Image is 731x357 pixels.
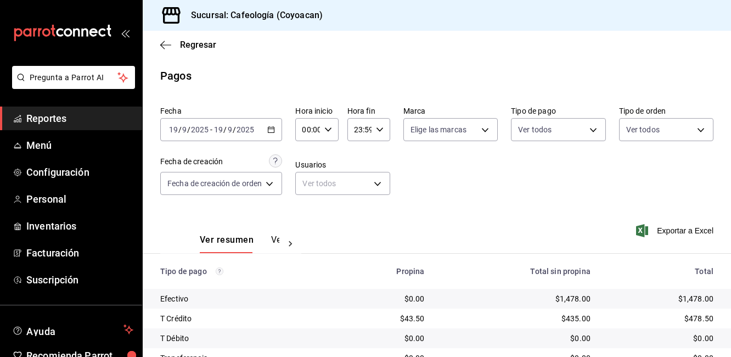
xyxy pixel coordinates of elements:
input: ---- [190,125,209,134]
h3: Sucursal: Cafeología (Coyoacan) [182,9,323,22]
button: Pregunta a Parrot AI [12,66,135,89]
span: Elige las marcas [411,124,466,135]
span: Menú [26,138,133,153]
label: Usuarios [295,161,390,169]
div: T Débito [160,333,325,344]
div: Tipo de pago [160,267,325,276]
span: Inventarios [26,219,133,233]
label: Tipo de orden [619,107,713,115]
svg: Los pagos realizados con Pay y otras terminales son montos brutos. [216,267,223,275]
button: open_drawer_menu [121,29,130,37]
label: Tipo de pago [511,107,605,115]
div: Ver todos [295,172,390,195]
input: ---- [236,125,255,134]
span: Regresar [180,40,216,50]
span: Ver todos [518,124,552,135]
input: -- [213,125,223,134]
div: $43.50 [342,313,425,324]
div: Fecha de creación [160,156,223,168]
span: Reportes [26,111,133,126]
button: Regresar [160,40,216,50]
label: Hora inicio [295,107,338,115]
div: $0.00 [342,293,425,304]
span: / [178,125,182,134]
div: Propina [342,267,425,276]
div: $0.00 [442,333,591,344]
div: $478.50 [608,313,713,324]
span: / [187,125,190,134]
span: Ver todos [626,124,660,135]
div: Total [608,267,713,276]
a: Pregunta a Parrot AI [8,80,135,91]
input: -- [182,125,187,134]
span: / [223,125,227,134]
span: / [233,125,236,134]
button: Ver pagos [271,235,312,253]
div: $1,478.00 [608,293,713,304]
span: Suscripción [26,272,133,287]
span: - [210,125,212,134]
label: Marca [403,107,498,115]
div: Total sin propina [442,267,591,276]
div: T Crédito [160,313,325,324]
div: $435.00 [442,313,591,324]
button: Exportar a Excel [638,224,713,237]
div: $0.00 [342,333,425,344]
div: Efectivo [160,293,325,304]
div: $0.00 [608,333,713,344]
div: Pagos [160,68,192,84]
input: -- [168,125,178,134]
div: navigation tabs [200,235,279,253]
label: Fecha [160,107,282,115]
span: Personal [26,192,133,207]
span: Configuración [26,165,133,180]
label: Hora fin [347,107,390,115]
input: -- [227,125,233,134]
div: $1,478.00 [442,293,591,304]
button: Ver resumen [200,235,254,253]
span: Facturación [26,246,133,260]
span: Ayuda [26,323,119,336]
span: Fecha de creación de orden [167,178,262,189]
span: Pregunta a Parrot AI [30,72,118,83]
